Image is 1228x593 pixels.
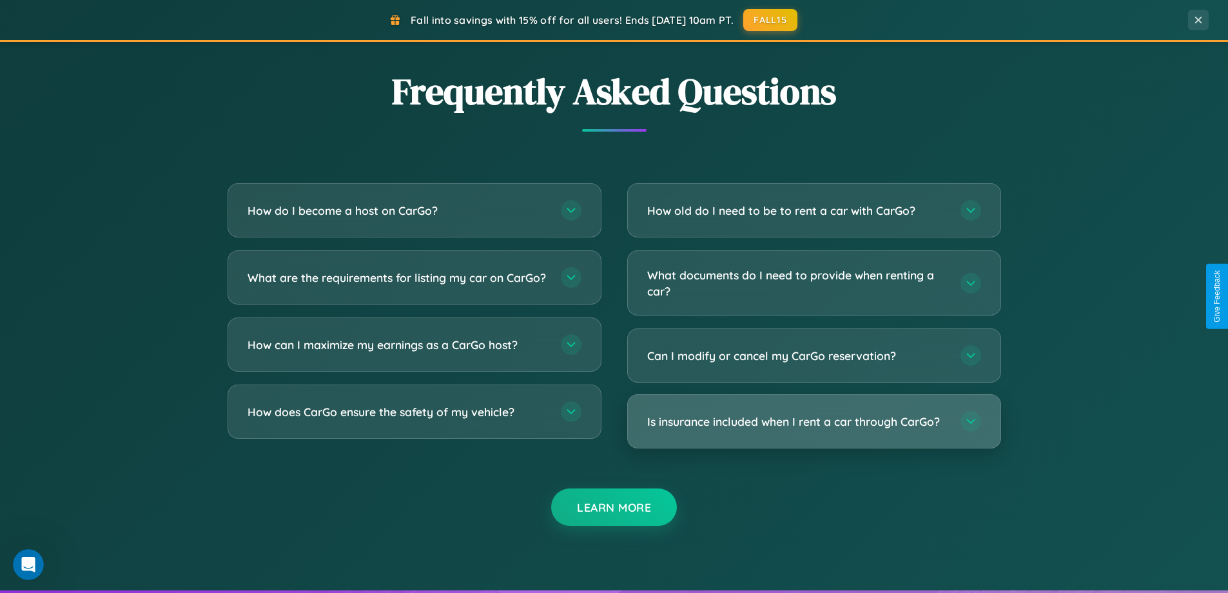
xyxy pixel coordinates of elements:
[248,270,548,286] h3: What are the requirements for listing my car on CarGo?
[248,337,548,353] h3: How can I maximize my earnings as a CarGo host?
[1213,270,1222,323] div: Give Feedback
[647,203,948,219] h3: How old do I need to be to rent a car with CarGo?
[248,404,548,420] h3: How does CarGo ensure the safety of my vehicle?
[647,267,948,299] h3: What documents do I need to provide when renting a car?
[411,14,734,26] span: Fall into savings with 15% off for all users! Ends [DATE] 10am PT.
[228,66,1001,116] h2: Frequently Asked Questions
[248,203,548,219] h3: How do I become a host on CarGo?
[743,9,797,31] button: FALL15
[647,348,948,364] h3: Can I modify or cancel my CarGo reservation?
[13,549,44,580] iframe: Intercom live chat
[647,414,948,430] h3: Is insurance included when I rent a car through CarGo?
[551,488,677,526] button: Learn More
